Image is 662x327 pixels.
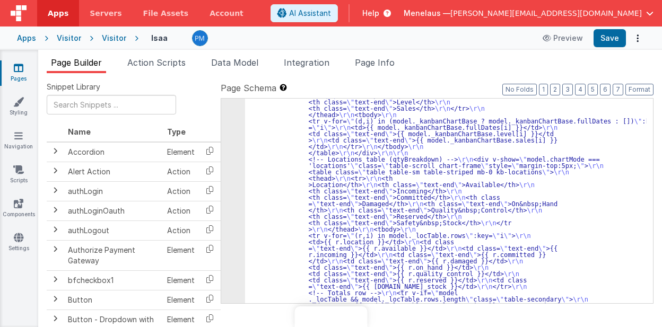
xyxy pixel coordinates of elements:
[47,95,176,114] input: Search Snippets ...
[167,127,186,136] span: Type
[284,57,329,68] span: Integration
[102,33,126,43] div: Visitor
[64,201,163,220] td: authLoginOauth
[163,142,199,162] td: Element
[562,84,573,95] button: 3
[536,30,589,47] button: Preview
[539,84,548,95] button: 1
[64,270,163,290] td: bfcheckbox1
[163,201,199,220] td: Action
[193,31,207,46] img: a12ed5ba5769bda9d2665f51d2850528
[450,8,642,19] span: [PERSON_NAME][EMAIL_ADDRESS][DOMAIN_NAME]
[143,8,189,19] span: File Assets
[90,8,121,19] span: Servers
[362,8,379,19] span: Help
[575,84,586,95] button: 4
[550,84,560,95] button: 2
[594,29,626,47] button: Save
[163,162,199,181] td: Action
[64,240,163,270] td: Authorize Payment Gateway
[17,33,36,43] div: Apps
[64,162,163,181] td: Alert Action
[57,33,81,43] div: Visitor
[151,34,168,42] h4: lsaa
[68,127,91,136] span: Name
[47,82,100,92] span: Snippet Library
[64,290,163,310] td: Button
[127,57,186,68] span: Action Scripts
[163,181,199,201] td: Action
[64,181,163,201] td: authLogin
[51,57,102,68] span: Page Builder
[163,290,199,310] td: Element
[163,220,199,240] td: Action
[630,31,645,46] button: Options
[404,8,450,19] span: Menelaus —
[600,84,611,95] button: 6
[502,84,537,95] button: No Folds
[588,84,598,95] button: 5
[271,4,338,22] button: AI Assistant
[221,82,276,94] span: Page Schema
[289,8,331,19] span: AI Assistant
[404,8,654,19] button: Menelaus — [PERSON_NAME][EMAIL_ADDRESS][DOMAIN_NAME]
[64,142,163,162] td: Accordion
[48,8,68,19] span: Apps
[163,240,199,270] td: Element
[163,270,199,290] td: Element
[355,57,395,68] span: Page Info
[64,220,163,240] td: authLogout
[211,57,258,68] span: Data Model
[625,84,654,95] button: Format
[613,84,623,95] button: 7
